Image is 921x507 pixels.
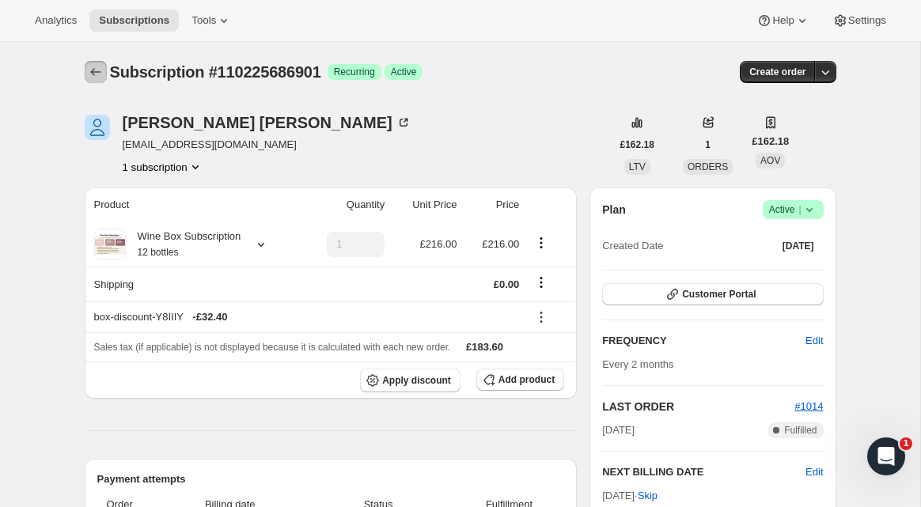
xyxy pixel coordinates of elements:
span: [DATE] · [602,490,658,501]
button: Product actions [123,159,203,175]
span: Skip [638,488,658,504]
span: £216.00 [482,238,519,250]
h2: NEXT BILLING DATE [602,464,805,480]
span: Created Date [602,238,663,254]
button: Help [747,9,819,32]
button: Customer Portal [602,283,823,305]
button: Apply discount [360,369,460,392]
span: 1 [900,437,912,450]
span: Settings [848,14,886,27]
th: Unit Price [389,187,461,222]
span: Tools [191,14,216,27]
span: £162.18 [752,134,789,149]
div: Wine Box Subscription [126,229,241,260]
div: box-discount-Y8IIIY [94,309,520,325]
small: 12 bottles [138,247,179,258]
div: [PERSON_NAME] [PERSON_NAME] [123,115,411,131]
button: Subscriptions [89,9,179,32]
button: Settings [823,9,896,32]
span: ORDERS [688,161,728,172]
span: AOV [760,155,780,166]
span: Help [772,14,794,27]
span: £216.00 [420,238,457,250]
span: [DATE] [602,422,635,438]
button: Tools [182,9,241,32]
span: £183.60 [466,341,503,353]
span: Active [769,202,817,218]
span: Add product [498,373,555,386]
button: 1 [695,134,720,156]
button: Product actions [529,234,554,252]
span: - £32.40 [192,309,227,325]
iframe: Intercom live chat [867,437,905,475]
span: 1 [705,138,711,151]
button: Shipping actions [529,274,554,291]
button: Edit [796,328,832,354]
button: £162.18 [611,134,664,156]
span: LTV [629,161,646,172]
span: [DATE] [783,240,814,252]
span: Edit [805,333,823,349]
span: Subscriptions [99,14,169,27]
span: Active [391,66,417,78]
span: Every 2 months [602,358,673,370]
span: £162.18 [620,138,654,151]
button: Create order [740,61,815,83]
a: #1014 [794,400,823,412]
th: Price [462,187,525,222]
span: Subscription #110225686901 [110,63,321,81]
span: £0.00 [494,278,520,290]
h2: FREQUENCY [602,333,805,349]
span: Create order [749,66,805,78]
th: Product [85,187,300,222]
span: Customer Portal [682,288,756,301]
h2: Plan [602,202,626,218]
span: Apply discount [382,374,451,387]
span: Analytics [35,14,77,27]
span: [EMAIL_ADDRESS][DOMAIN_NAME] [123,137,411,153]
h2: Payment attempts [97,471,565,487]
button: Add product [476,369,564,391]
th: Shipping [85,267,300,301]
th: Quantity [300,187,390,222]
span: Sales tax (if applicable) is not displayed because it is calculated with each new order. [94,342,451,353]
button: Edit [805,464,823,480]
span: Recurring [334,66,375,78]
span: | [798,203,801,216]
span: Samantha Whitlam [85,115,110,140]
button: Subscriptions [85,61,107,83]
button: Analytics [25,9,86,32]
button: [DATE] [773,235,824,257]
img: product img [94,229,126,260]
button: #1014 [794,399,823,414]
span: Fulfilled [784,424,817,437]
h2: LAST ORDER [602,399,794,414]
